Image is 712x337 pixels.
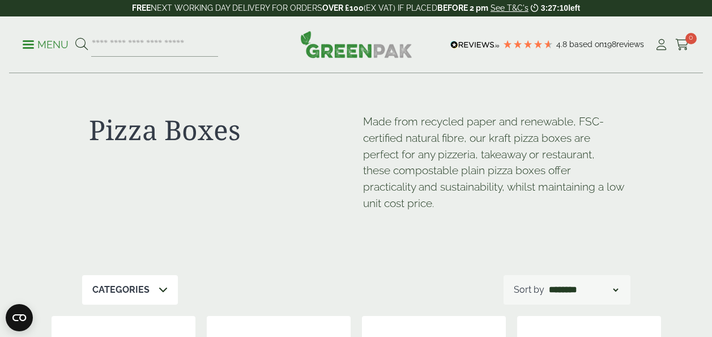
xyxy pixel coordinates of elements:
[541,3,568,12] span: 3:27:10
[6,304,33,331] button: Open CMP widget
[92,283,150,297] p: Categories
[568,3,580,12] span: left
[502,39,553,49] div: 4.79 Stars
[547,283,620,297] select: Shop order
[616,40,644,49] span: reviews
[363,113,624,212] p: Made from recycled paper and renewable, FSC-certified natural fibre, o
[569,40,604,49] span: Based on
[322,3,364,12] strong: OVER £100
[300,31,412,58] img: GreenPak Supplies
[654,39,668,50] i: My Account
[675,36,689,53] a: 0
[675,39,689,50] i: Cart
[132,3,151,12] strong: FREE
[685,33,697,44] span: 0
[491,3,528,12] a: See T&C's
[556,40,569,49] span: 4.8
[437,3,488,12] strong: BEFORE 2 pm
[363,132,624,209] span: ur kraft pizza boxes are perfect for any pizzeria, takeaway or restaurant, these compostable plai...
[450,41,500,49] img: REVIEWS.io
[604,40,616,49] span: 198
[89,113,349,146] h1: Pizza Boxes
[23,38,69,52] p: Menu
[23,38,69,49] a: Menu
[514,283,544,297] p: Sort by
